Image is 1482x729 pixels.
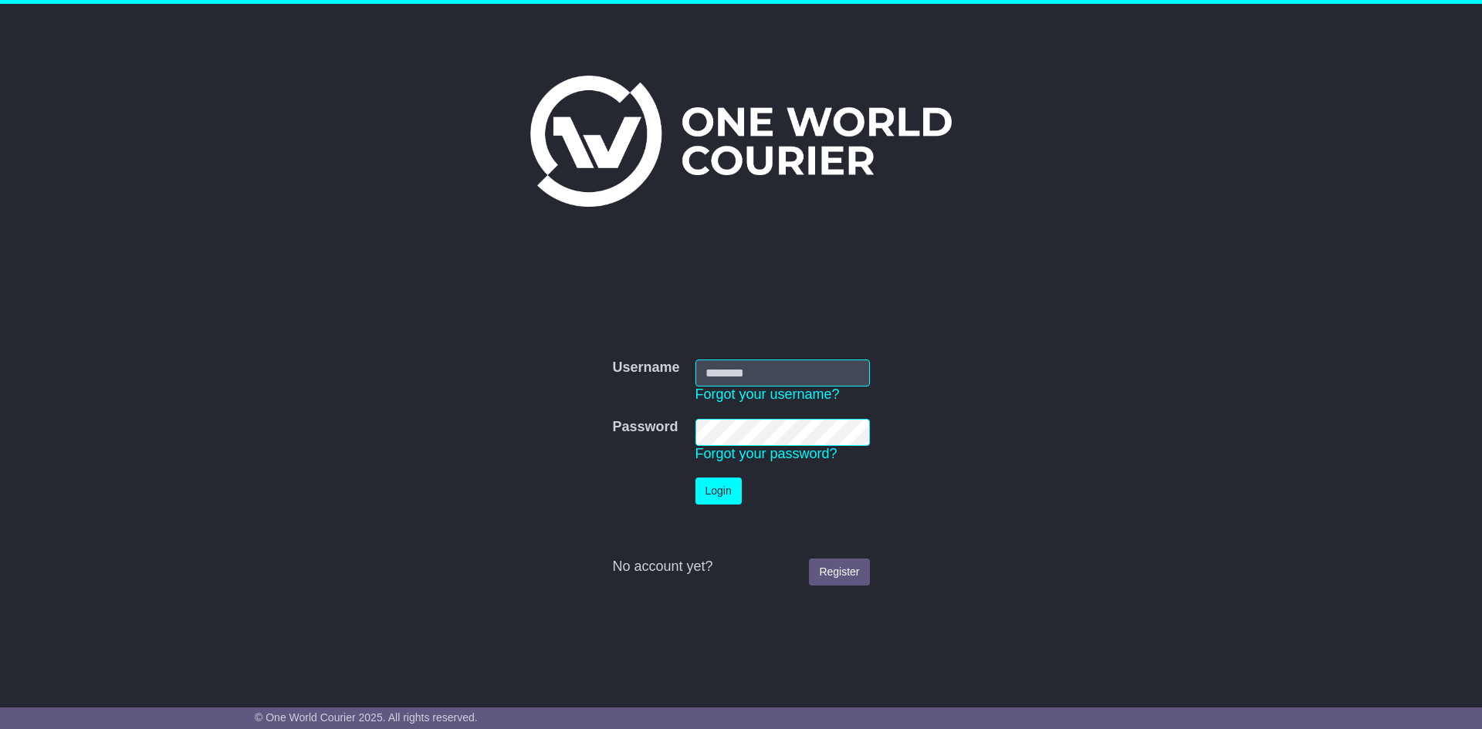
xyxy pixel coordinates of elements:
button: Login [695,478,742,505]
a: Register [809,559,869,586]
img: One World [530,76,952,207]
a: Forgot your password? [695,446,837,461]
label: Password [612,419,678,436]
div: No account yet? [612,559,869,575]
span: © One World Courier 2025. All rights reserved. [255,711,478,724]
label: Username [612,359,679,376]
a: Forgot your username? [695,386,840,402]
